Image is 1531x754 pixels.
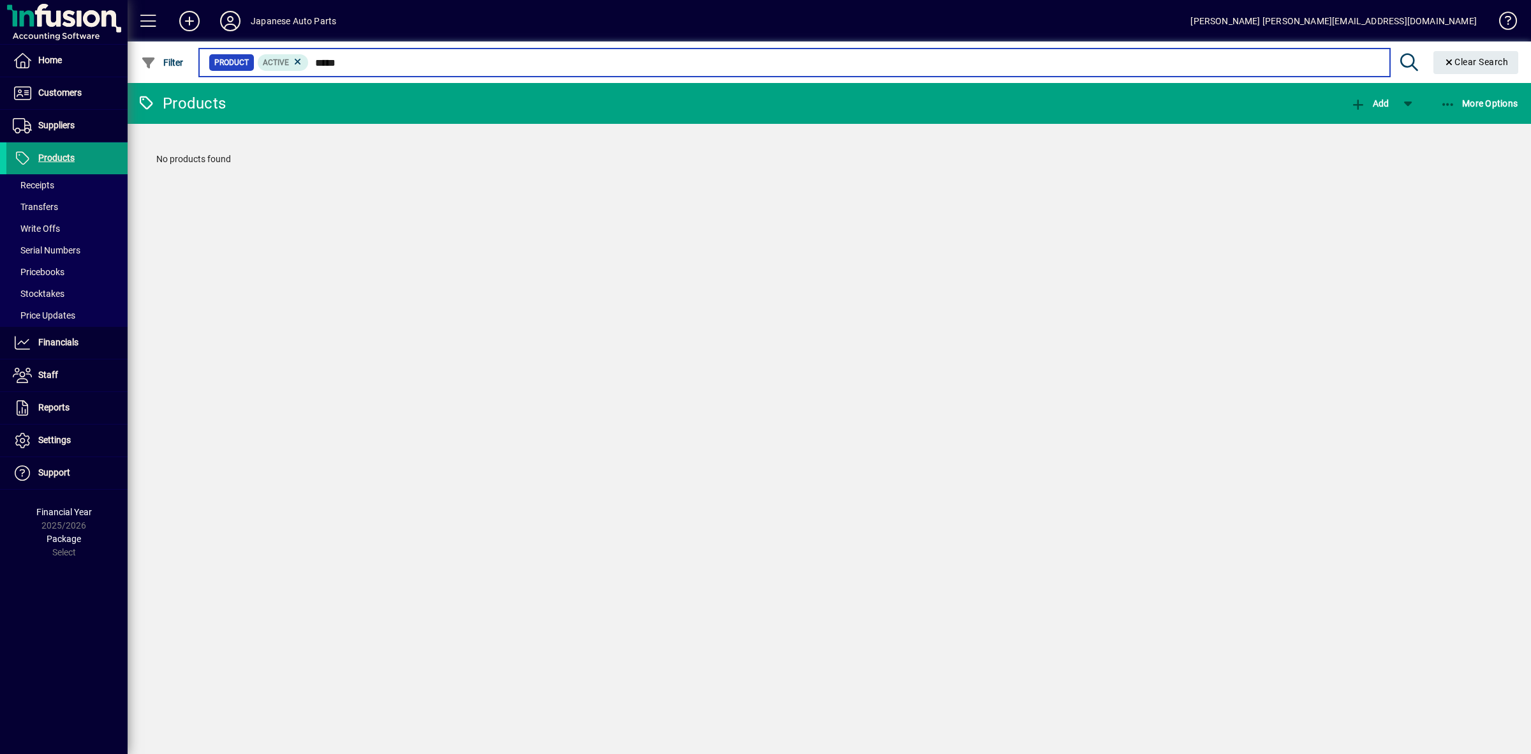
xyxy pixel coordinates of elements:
span: Staff [38,370,58,380]
a: Price Updates [6,305,128,326]
div: [PERSON_NAME] [PERSON_NAME][EMAIL_ADDRESS][DOMAIN_NAME] [1190,11,1477,31]
a: Settings [6,425,128,456]
button: Profile [210,10,251,33]
span: Price Updates [13,310,75,320]
a: Customers [6,77,128,109]
div: Japanese Auto Parts [251,11,336,31]
span: Customers [38,87,82,98]
button: Clear [1433,51,1519,74]
a: Financials [6,327,128,359]
a: Reports [6,392,128,424]
span: Add [1350,98,1389,109]
a: Support [6,457,128,489]
button: Add [1347,92,1392,115]
a: Write Offs [6,218,128,239]
span: Write Offs [13,223,60,234]
div: No products found [144,140,1515,179]
span: Serial Numbers [13,245,80,255]
span: Product [214,56,249,69]
button: Filter [138,51,187,74]
a: Home [6,45,128,77]
span: Receipts [13,180,54,190]
span: Reports [38,402,70,412]
a: Knowledge Base [1490,3,1515,44]
a: Pricebooks [6,261,128,283]
div: Products [137,93,226,114]
a: Stocktakes [6,283,128,305]
span: Filter [141,57,184,68]
span: Home [38,55,62,65]
mat-chip: Activation Status: Active [258,54,309,71]
span: Support [38,467,70,478]
a: Suppliers [6,110,128,142]
button: More Options [1437,92,1521,115]
span: Transfers [13,202,58,212]
a: Receipts [6,174,128,196]
a: Staff [6,359,128,391]
span: More Options [1440,98,1518,109]
button: Add [169,10,210,33]
span: Active [263,58,289,67]
a: Transfers [6,196,128,218]
span: Pricebooks [13,267,64,277]
a: Serial Numbers [6,239,128,261]
span: Financial Year [36,507,92,517]
span: Package [47,534,81,544]
span: Products [38,153,75,163]
span: Suppliers [38,120,75,130]
span: Clear Search [1444,57,1509,67]
span: Stocktakes [13,289,64,299]
span: Settings [38,435,71,445]
span: Financials [38,337,78,347]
